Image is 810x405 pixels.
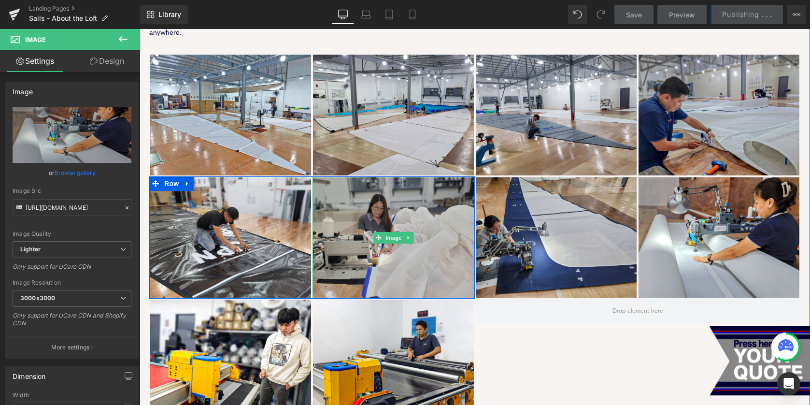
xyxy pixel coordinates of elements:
a: Expand / Collapse [264,203,274,215]
a: Design [72,50,142,72]
a: Landing Pages [29,5,140,13]
a: Browse gallery [55,164,96,181]
a: Preview [657,5,707,24]
a: Mobile [401,5,424,24]
p: More settings [51,343,90,352]
a: Laptop [355,5,378,24]
div: Image Quality [13,231,131,237]
span: Sails - About the Loft [29,14,97,22]
div: Image [13,82,33,96]
button: More [787,5,806,24]
span: Row [22,147,42,162]
a: New Library [140,5,188,24]
span: Image [244,203,264,215]
img: aaaaaaaa [570,297,670,376]
button: Undo [568,5,587,24]
div: Only support for UCare CDN [13,263,131,277]
span: Preview [669,10,695,20]
div: Open Intercom Messenger [777,372,800,395]
div: Dimension [13,367,46,380]
button: Redo [591,5,611,24]
a: Expand / Collapse [42,147,54,162]
b: Lighter [20,246,41,253]
a: Tablet [378,5,401,24]
div: Only support for UCare CDN and Shopify CDN [13,312,131,333]
span: Save [626,10,642,20]
div: or [13,168,131,178]
div: Width [13,392,131,399]
button: More settings [6,336,138,359]
div: Image Resolution [13,279,131,286]
input: Link [13,199,131,216]
span: Image [25,36,46,43]
b: 3000x3000 [20,294,55,302]
a: Desktop [331,5,355,24]
div: Image Src [13,188,131,194]
span: Library [158,10,181,19]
